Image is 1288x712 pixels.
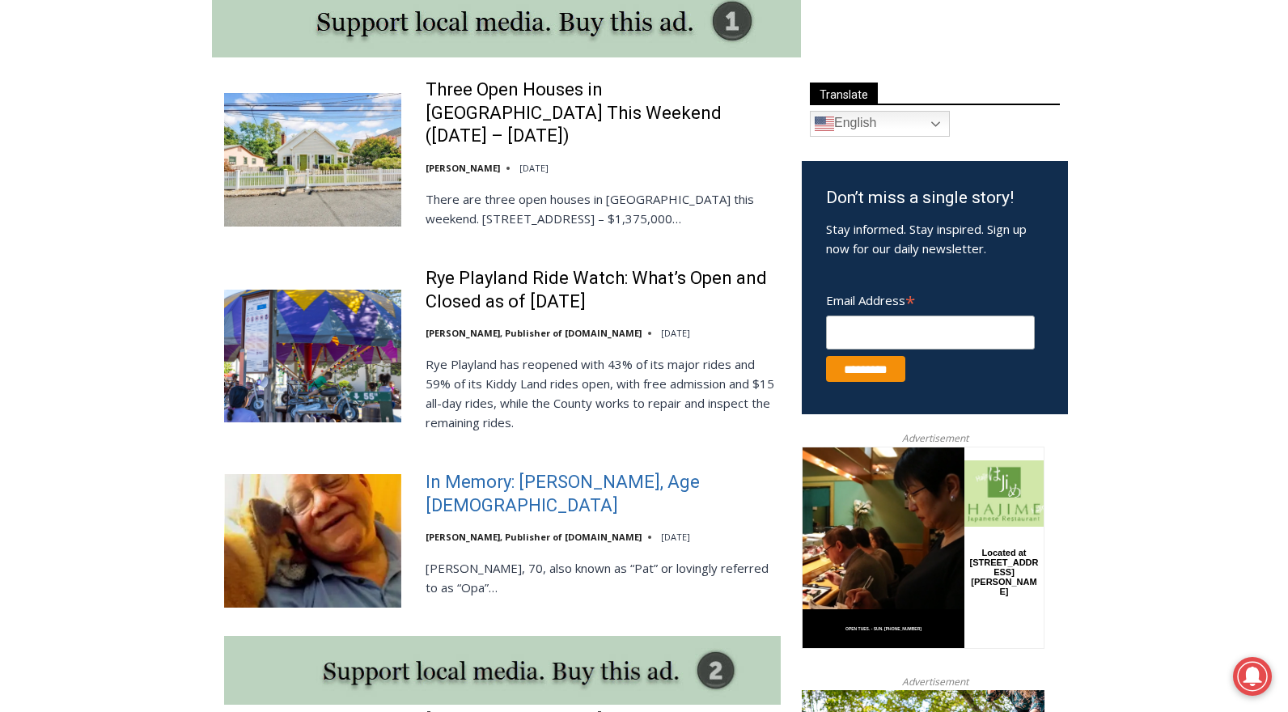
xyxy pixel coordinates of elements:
[826,219,1044,258] p: Stay informed. Stay inspired. Sign up now for our daily newsletter.
[493,17,563,62] h4: Book [PERSON_NAME]'s Good Humor for Your Event
[661,531,690,543] time: [DATE]
[426,189,781,228] p: There are three open houses in [GEOGRAPHIC_DATA] this weekend. [STREET_ADDRESS] – $1,375,000…
[426,531,642,543] a: [PERSON_NAME], Publisher of [DOMAIN_NAME]
[389,157,784,201] a: Intern @ [DOMAIN_NAME]
[815,114,834,133] img: en
[426,162,500,174] a: [PERSON_NAME]
[426,471,781,517] a: In Memory: [PERSON_NAME], Age [DEMOGRAPHIC_DATA]
[409,1,765,157] div: "I learned about the history of a place I’d honestly never considered even as a resident of [GEOG...
[426,267,781,313] a: Rye Playland Ride Watch: What’s Open and Closed as of [DATE]
[826,284,1035,313] label: Email Address
[519,162,549,174] time: [DATE]
[224,474,401,607] img: In Memory: Patrick A. Auriemma Jr., Age 70
[44,167,120,197] span: Open Tues. - Sun. [PHONE_NUMBER]
[426,327,642,339] a: [PERSON_NAME], Publisher of [DOMAIN_NAME]
[886,430,985,446] span: Advertisement
[810,83,878,104] span: Translate
[810,111,950,137] a: English
[423,161,750,197] span: Intern @ [DOMAIN_NAME]
[167,101,238,193] div: Located at [STREET_ADDRESS][PERSON_NAME]
[426,354,781,432] p: Rye Playland has reopened with 43% of its major rides and 59% of its Kiddy Land rides open, with ...
[661,327,690,339] time: [DATE]
[106,21,400,52] div: Individually Wrapped Items. Dairy, Gluten & Nut Free Options. Kosher Items Available.
[826,185,1044,211] h3: Don’t miss a single story!
[426,78,781,148] a: Three Open Houses in [GEOGRAPHIC_DATA] This Weekend ([DATE] – [DATE])
[224,93,401,226] img: Three Open Houses in Rye This Weekend (August 16 – 17)
[481,5,584,74] a: Book [PERSON_NAME]'s Good Humor for Your Event
[224,290,401,422] img: Rye Playland Ride Watch: What’s Open and Closed as of Thursday, August 14, 2025
[426,558,781,597] p: [PERSON_NAME], 70, also known as “Pat” or lovingly referred to as “Opa”…
[886,674,985,689] span: Advertisement
[1,163,163,201] a: Open Tues. - Sun. [PHONE_NUMBER]
[224,636,781,705] img: support local media, buy this ad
